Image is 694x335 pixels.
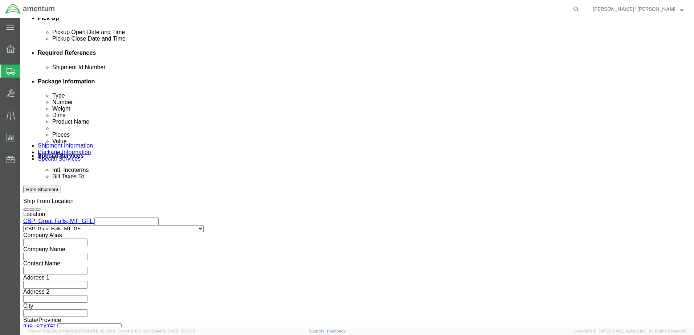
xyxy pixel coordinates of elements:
[29,329,115,333] span: Server: 2025.18.0-a0edd1917ac
[118,329,195,333] span: Client: 2025.18.0-198a450
[327,329,346,333] a: Feedback
[5,4,55,15] img: logo
[20,18,694,327] iframe: FS Legacy Container
[309,329,327,333] a: Support
[593,5,675,13] span: Courtney “Levi” Rabel
[573,328,685,334] span: Copyright © [DATE]-[DATE] Agistix Inc., All Rights Reserved
[592,5,684,13] button: [PERSON_NAME] “[PERSON_NAME]” [PERSON_NAME]
[87,329,115,333] span: [DATE] 10:10:00
[167,329,195,333] span: [DATE] 10:06:13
